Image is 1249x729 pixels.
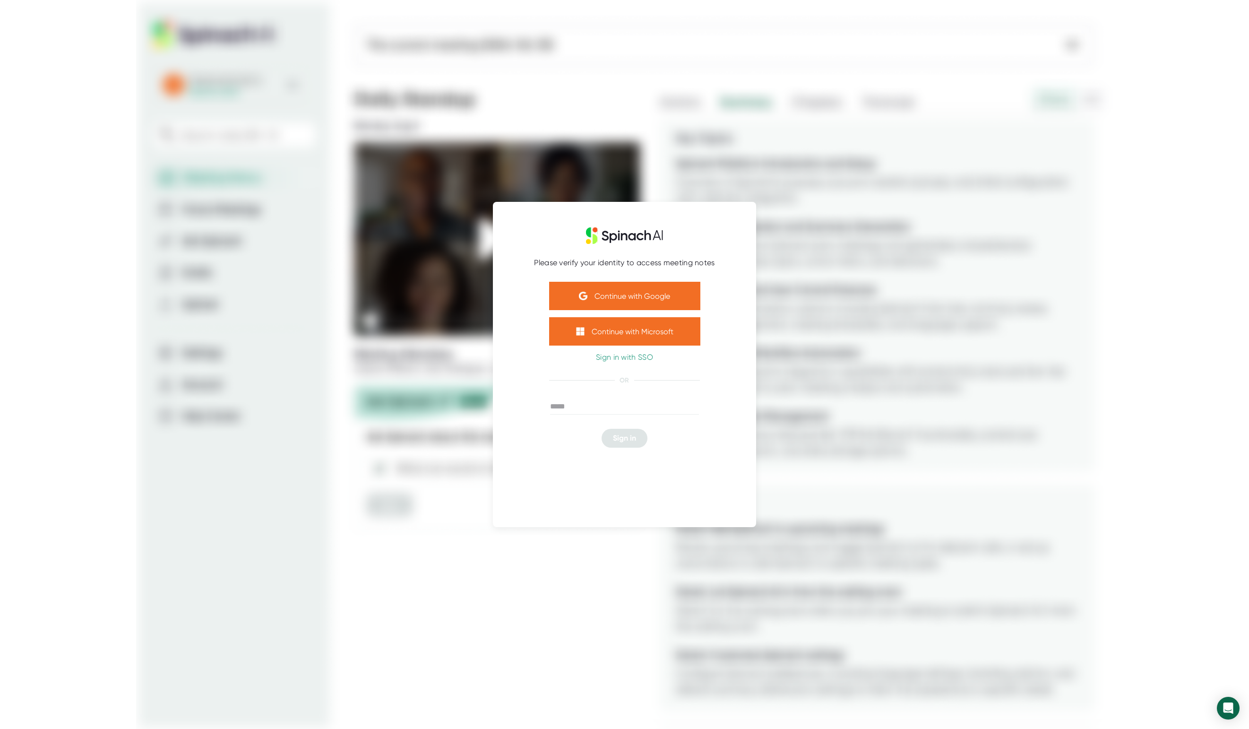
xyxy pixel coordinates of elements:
button: Continue with Google [549,282,700,310]
div: Sign in with SSO [596,353,653,362]
div: OR [620,376,629,385]
div: Please verify your identity to access meeting notes [534,258,715,268]
span: Sign in [613,434,636,443]
button: Sign in [602,429,647,448]
img: Aehbyd4JwY73AAAAAElFTkSuQmCC [579,292,587,300]
div: Open Intercom Messenger [1217,697,1240,720]
button: Continue with Microsoft [549,317,700,346]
